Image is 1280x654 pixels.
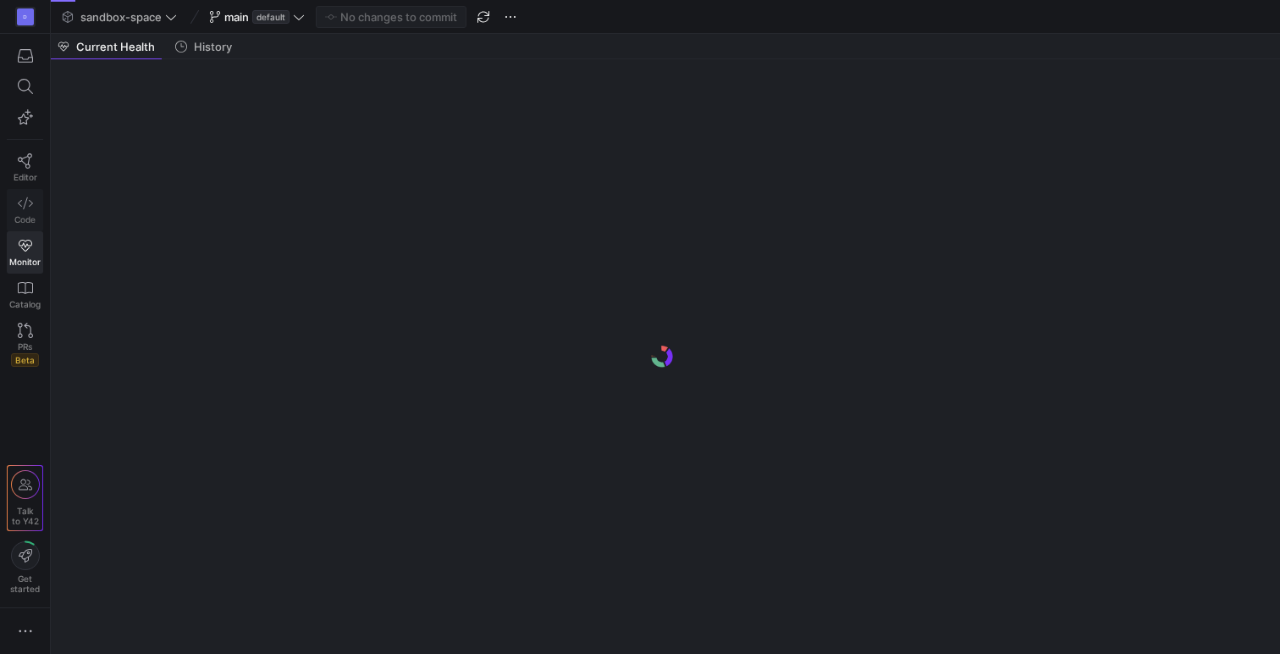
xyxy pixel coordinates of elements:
span: Beta [11,353,39,367]
a: PRsBeta [7,316,43,374]
a: Talkto Y42 [8,466,42,530]
div: D [17,8,34,25]
span: Code [14,214,36,224]
a: Editor [7,147,43,189]
button: maindefault [205,6,309,28]
span: Get started [10,574,40,594]
a: Catalog [7,274,43,316]
span: Catalog [9,299,41,309]
a: Code [7,189,43,231]
span: sandbox-space [80,10,162,24]
span: History [194,42,232,53]
img: logo.gif [649,344,675,369]
span: Talk to Y42 [12,506,39,526]
button: sandbox-space [58,6,181,28]
span: Editor [14,172,37,182]
a: Monitor [7,231,43,274]
span: default [252,10,290,24]
button: Getstarted [7,535,43,601]
span: Current Health [76,42,155,53]
a: D [7,3,43,31]
span: Monitor [9,257,41,267]
span: main [224,10,249,24]
span: PRs [18,341,32,352]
